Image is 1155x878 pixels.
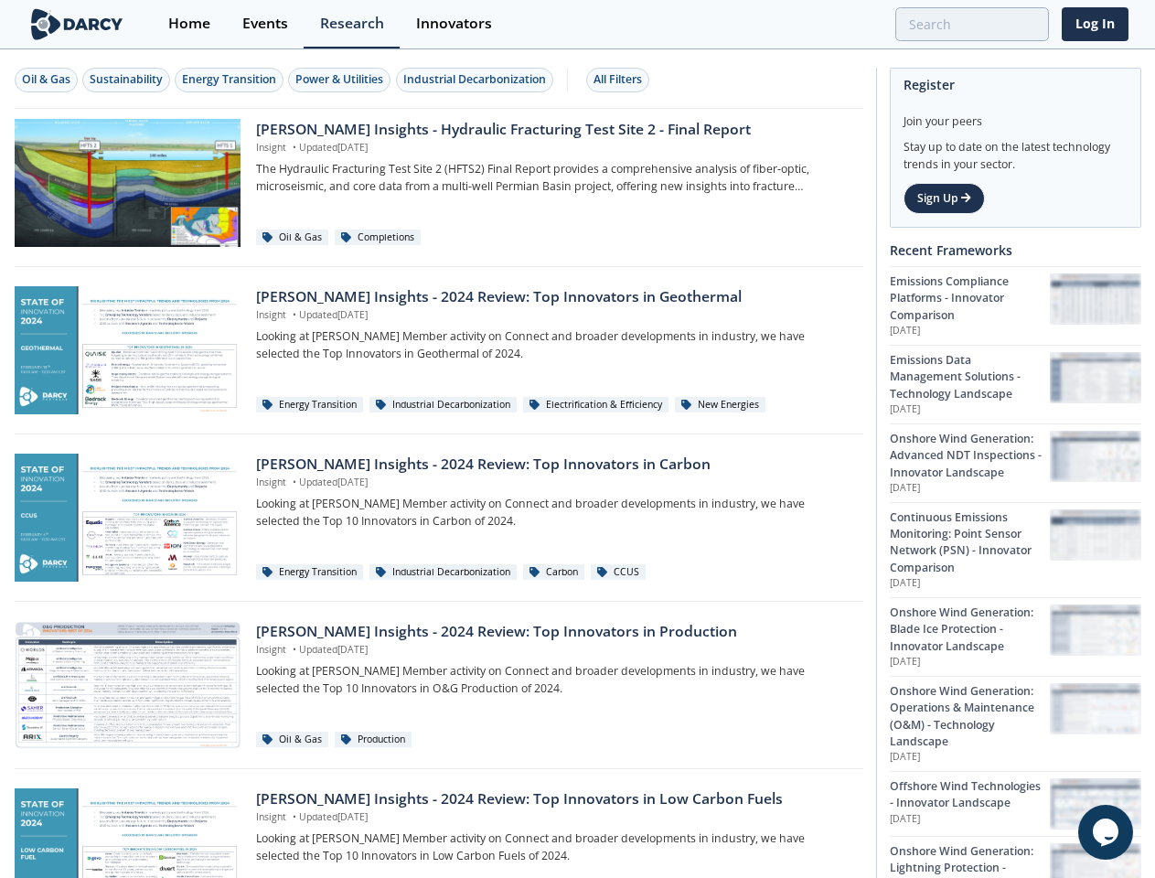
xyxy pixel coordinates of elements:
p: Insight Updated [DATE] [256,476,850,490]
div: Recent Frameworks [890,234,1141,266]
p: Looking at [PERSON_NAME] Member activity on Connect and broader developments in industry, we have... [256,830,850,864]
button: Industrial Decarbonization [396,68,553,92]
div: Onshore Wind Generation: Advanced NDT Inspections - Innovator Landscape [890,431,1050,481]
div: New Energies [675,397,765,413]
button: Oil & Gas [15,68,78,92]
span: • [289,810,299,823]
span: • [289,308,299,321]
div: Industrial Decarbonization [369,564,517,581]
p: [DATE] [890,576,1050,591]
div: Research [320,16,384,31]
p: Insight Updated [DATE] [256,810,850,825]
div: Offshore Wind Technologies - Innovator Landscape [890,778,1050,812]
p: Looking at [PERSON_NAME] Member activity on Connect and broader developments in industry, we have... [256,328,850,362]
div: [PERSON_NAME] Insights - 2024 Review: Top Innovators in Carbon [256,454,850,476]
span: • [289,643,299,656]
div: Energy Transition [256,564,363,581]
div: Join your peers [904,101,1128,130]
div: All Filters [594,71,642,88]
div: Completions [335,230,421,246]
button: Sustainability [82,68,170,92]
div: Oil & Gas [256,230,328,246]
a: Onshore Wind Generation: Operations & Maintenance (O&M) - Technology Landscape [DATE] Onshore Win... [890,676,1141,771]
input: Advanced Search [895,7,1049,41]
div: Carbon [523,564,584,581]
p: [DATE] [890,812,1050,827]
a: Sign Up [904,183,985,214]
a: Emissions Data Management Solutions - Technology Landscape [DATE] Emissions Data Management Solut... [890,345,1141,423]
div: Stay up to date on the latest technology trends in your sector. [904,130,1128,173]
p: Insight Updated [DATE] [256,643,850,658]
p: [DATE] [890,324,1050,338]
div: [PERSON_NAME] Insights - 2024 Review: Top Innovators in Low Carbon Fuels [256,788,850,810]
a: Onshore Wind Generation: Advanced NDT Inspections - Innovator Landscape [DATE] Onshore Wind Gener... [890,423,1141,502]
a: Darcy Insights - 2024 Review: Top Innovators in Carbon preview [PERSON_NAME] Insights - 2024 Revi... [15,454,863,582]
a: Darcy Insights - 2024 Review: Top Innovators in Production preview [PERSON_NAME] Insights - 2024 ... [15,621,863,749]
a: Emissions Compliance Platforms - Innovator Comparison [DATE] Emissions Compliance Platforms - Inn... [890,266,1141,345]
a: Offshore Wind Technologies - Innovator Landscape [DATE] Offshore Wind Technologies - Innovator La... [890,771,1141,836]
div: Electrification & Efficiency [523,397,668,413]
button: Energy Transition [175,68,283,92]
p: Looking at [PERSON_NAME] Member activity on Connect and broader developments in industry, we have... [256,663,850,697]
div: Power & Utilities [295,71,383,88]
span: • [289,141,299,154]
div: Energy Transition [182,71,276,88]
div: Continuous Emissions Monitoring: Point Sensor Network (PSN) - Innovator Comparison [890,509,1050,577]
a: Log In [1062,7,1128,41]
div: Production [335,732,412,748]
p: [DATE] [890,481,1050,496]
p: [DATE] [890,402,1050,417]
img: logo-wide.svg [27,8,127,40]
div: Register [904,69,1128,101]
div: Sustainability [90,71,163,88]
div: Home [168,16,210,31]
div: Industrial Decarbonization [369,397,517,413]
div: Oil & Gas [256,732,328,748]
button: Power & Utilities [288,68,390,92]
a: Darcy Insights - 2024 Review: Top Innovators in Geothermal preview [PERSON_NAME] Insights - 2024 ... [15,286,863,414]
a: Onshore Wind Generation: Blade Ice Protection - Innovator Landscape [DATE] Onshore Wind Generatio... [890,597,1141,676]
span: • [289,476,299,488]
div: Oil & Gas [22,71,70,88]
p: [DATE] [890,750,1050,765]
div: Onshore Wind Generation: Blade Ice Protection - Innovator Landscape [890,605,1050,655]
div: Emissions Compliance Platforms - Innovator Comparison [890,273,1050,324]
p: Insight Updated [DATE] [256,141,850,155]
iframe: chat widget [1078,805,1137,860]
div: Onshore Wind Generation: Operations & Maintenance (O&M) - Technology Landscape [890,683,1050,751]
a: Darcy Insights - Hydraulic Fracturing Test Site 2 - Final Report preview [PERSON_NAME] Insights -... [15,119,863,247]
div: Emissions Data Management Solutions - Technology Landscape [890,352,1050,402]
div: Events [242,16,288,31]
div: [PERSON_NAME] Insights - 2024 Review: Top Innovators in Production [256,621,850,643]
p: The Hydraulic Fracturing Test Site 2 (HFTS2) Final Report provides a comprehensive analysis of fi... [256,161,850,195]
div: Industrial Decarbonization [403,71,546,88]
p: Looking at [PERSON_NAME] Member activity on Connect and broader developments in industry, we have... [256,496,850,530]
p: Insight Updated [DATE] [256,308,850,323]
div: CCUS [591,564,646,581]
a: Continuous Emissions Monitoring: Point Sensor Network (PSN) - Innovator Comparison [DATE] Continu... [890,502,1141,597]
div: Energy Transition [256,397,363,413]
div: [PERSON_NAME] Insights - Hydraulic Fracturing Test Site 2 - Final Report [256,119,850,141]
div: Innovators [416,16,492,31]
div: [PERSON_NAME] Insights - 2024 Review: Top Innovators in Geothermal [256,286,850,308]
button: All Filters [586,68,649,92]
p: [DATE] [890,655,1050,669]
